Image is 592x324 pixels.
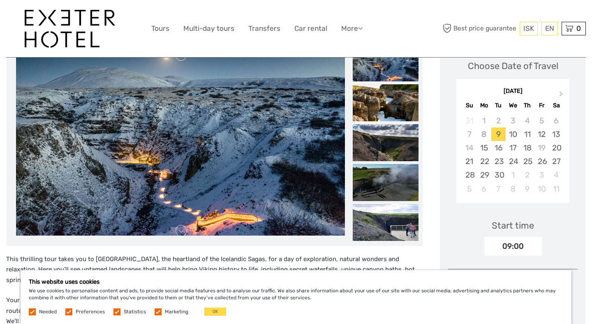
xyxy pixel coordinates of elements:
[462,168,476,182] div: Choose Sunday, September 28th, 2025
[462,114,476,127] div: Not available Sunday, August 31st, 2025
[506,168,520,182] div: Choose Wednesday, October 1st, 2025
[462,182,476,196] div: Choose Sunday, October 5th, 2025
[25,10,115,48] img: 1336-96d47ae6-54fc-4907-bf00-0fbf285a6419_logo_big.jpg
[491,141,506,155] div: Choose Tuesday, September 16th, 2025
[29,278,563,285] h5: This website uses cookies
[534,168,549,182] div: Choose Friday, October 3rd, 2025
[549,127,563,141] div: Choose Saturday, September 13th, 2025
[523,24,534,32] span: ISK
[462,155,476,168] div: Choose Sunday, September 21st, 2025
[555,89,569,102] button: Next Month
[248,23,280,35] a: Transfers
[534,155,549,168] div: Choose Friday, September 26th, 2025
[183,23,234,35] a: Multi-day tours
[151,23,169,35] a: Tours
[462,100,476,111] div: Su
[462,127,476,141] div: Not available Sunday, September 7th, 2025
[6,254,423,286] p: This thrilling tour takes you to [GEOGRAPHIC_DATA], the heartland of the Icelandic Sagas, for a d...
[506,100,520,111] div: We
[477,155,491,168] div: Choose Monday, September 22nd, 2025
[204,308,226,316] button: OK
[477,114,491,127] div: Not available Monday, September 1st, 2025
[492,219,534,232] div: Start time
[491,168,506,182] div: Choose Tuesday, September 30th, 2025
[534,182,549,196] div: Choose Friday, October 10th, 2025
[520,168,534,182] div: Choose Thursday, October 2nd, 2025
[477,141,491,155] div: Choose Monday, September 15th, 2025
[459,114,567,196] div: month 2025-09
[353,164,419,201] img: 4b30c06873244f14b4ba4b3c6f5bf81c_slider_thumbnail.jpeg
[477,182,491,196] div: Choose Monday, October 6th, 2025
[462,141,476,155] div: Not available Sunday, September 14th, 2025
[541,22,558,35] div: EN
[549,155,563,168] div: Choose Saturday, September 27th, 2025
[341,23,363,35] a: More
[491,127,506,141] div: Choose Tuesday, September 9th, 2025
[491,100,506,111] div: Tu
[520,127,534,141] div: Choose Thursday, September 11th, 2025
[484,237,542,256] div: 09:00
[520,100,534,111] div: Th
[534,141,549,155] div: Not available Friday, September 19th, 2025
[534,100,549,111] div: Fr
[441,22,518,35] span: Best price guarantee
[477,168,491,182] div: Choose Monday, September 29th, 2025
[549,141,563,155] div: Choose Saturday, September 20th, 2025
[534,114,549,127] div: Not available Friday, September 5th, 2025
[520,114,534,127] div: Not available Thursday, September 4th, 2025
[520,155,534,168] div: Choose Thursday, September 25th, 2025
[549,182,563,196] div: Choose Saturday, October 11th, 2025
[506,155,520,168] div: Choose Wednesday, September 24th, 2025
[76,308,105,315] label: Preferences
[21,270,571,324] div: We use cookies to personalise content and ads, to provide social media features and to analyse ou...
[477,100,491,111] div: Mo
[549,114,563,127] div: Not available Saturday, September 6th, 2025
[468,60,558,72] div: Choose Date of Travel
[456,87,569,96] div: [DATE]
[506,141,520,155] div: Choose Wednesday, September 17th, 2025
[165,308,188,315] label: Marketing
[506,182,520,196] div: Choose Wednesday, October 8th, 2025
[294,23,327,35] a: Car rental
[353,44,419,81] img: 79cc1b62ef9a43b28535aa72052c9e20_slider_thumbnail.jpeg
[16,51,345,236] img: 79cc1b62ef9a43b28535aa72052c9e20_main_slider.jpeg
[12,14,93,21] p: We're away right now. Please check back later!
[491,114,506,127] div: Not available Tuesday, September 2nd, 2025
[39,308,57,315] label: Needed
[534,127,549,141] div: Choose Friday, September 12th, 2025
[477,127,491,141] div: Not available Monday, September 8th, 2025
[353,84,419,121] img: 60517099fb88421db6457fe02daab1c2_slider_thumbnail.jpg
[491,182,506,196] div: Choose Tuesday, October 7th, 2025
[520,182,534,196] div: Choose Thursday, October 9th, 2025
[491,155,506,168] div: Choose Tuesday, September 23rd, 2025
[549,100,563,111] div: Sa
[124,308,146,315] label: Statistics
[506,114,520,127] div: Not available Wednesday, September 3rd, 2025
[95,13,104,23] button: Open LiveChat chat widget
[506,127,520,141] div: Choose Wednesday, September 10th, 2025
[520,141,534,155] div: Choose Thursday, September 18th, 2025
[549,168,563,182] div: Choose Saturday, October 4th, 2025
[353,124,419,161] img: aececebdb9b8412da80c5c9f512ea7a3_slider_thumbnail.jpeg
[353,204,419,241] img: 83dd83d943e34023a3b0d0089daa27a7_slider_thumbnail.jpeg
[575,24,582,32] span: 0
